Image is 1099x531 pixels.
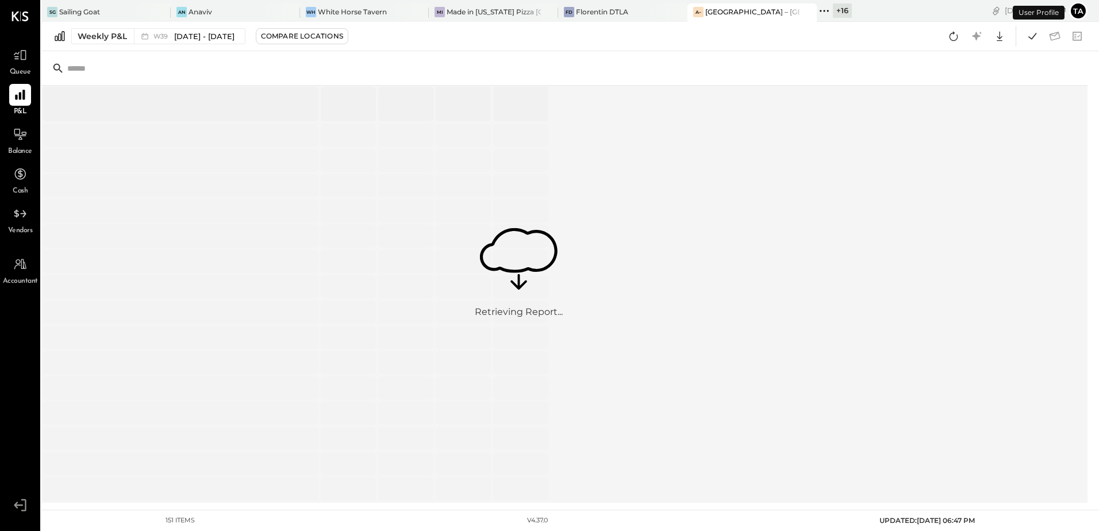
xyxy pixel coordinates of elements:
[1069,2,1088,20] button: Ta
[1,44,40,78] a: Queue
[475,306,563,319] div: Retrieving Report...
[1,253,40,287] a: Accountant
[527,516,548,525] div: v 4.37.0
[153,33,171,40] span: W39
[879,516,975,525] span: UPDATED: [DATE] 06:47 PM
[447,7,541,17] div: Made in [US_STATE] Pizza [GEOGRAPHIC_DATA]
[13,186,28,197] span: Cash
[78,30,127,42] div: Weekly P&L
[1,84,40,117] a: P&L
[14,107,27,117] span: P&L
[59,7,100,17] div: Sailing Goat
[833,3,852,18] div: + 16
[1,163,40,197] a: Cash
[576,7,628,17] div: Florentin DTLA
[261,31,343,41] div: Compare Locations
[3,276,38,287] span: Accountant
[166,516,195,525] div: 151 items
[693,7,704,17] div: A–
[1,203,40,236] a: Vendors
[189,7,212,17] div: Anaviv
[256,28,348,44] button: Compare Locations
[705,7,800,17] div: [GEOGRAPHIC_DATA] – [GEOGRAPHIC_DATA]
[1005,5,1066,16] div: [DATE]
[8,226,33,236] span: Vendors
[1013,6,1065,20] div: User Profile
[176,7,187,17] div: An
[174,31,235,42] span: [DATE] - [DATE]
[306,7,316,17] div: WH
[435,7,445,17] div: Mi
[8,147,32,157] span: Balance
[10,67,31,78] span: Queue
[1,124,40,157] a: Balance
[990,5,1002,17] div: copy link
[564,7,574,17] div: FD
[47,7,57,17] div: SG
[71,28,245,44] button: Weekly P&L W39[DATE] - [DATE]
[318,7,387,17] div: White Horse Tavern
